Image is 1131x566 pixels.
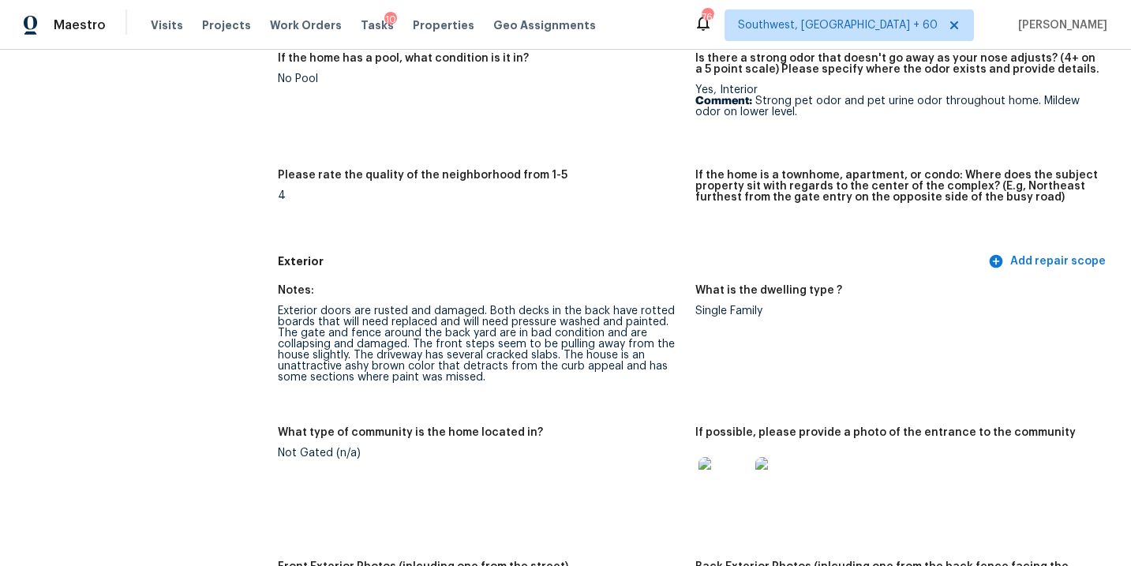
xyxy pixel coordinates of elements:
p: Strong pet odor and pet urine odor throughout home. Mildew odor on lower level. [695,96,1099,118]
span: [PERSON_NAME] [1012,17,1107,33]
div: Yes, Interior [695,84,1099,118]
span: Southwest, [GEOGRAPHIC_DATA] + 60 [738,17,938,33]
h5: What is the dwelling type ? [695,285,842,296]
h5: If the home is a townhome, apartment, or condo: Where does the subject property sit with regards ... [695,170,1099,203]
span: Work Orders [270,17,342,33]
span: Geo Assignments [493,17,596,33]
div: 10 [384,12,397,28]
b: Comment: [695,96,752,107]
h5: Is there a strong odor that doesn't go away as your nose adjusts? (4+ on a 5 point scale) Please ... [695,53,1099,75]
h5: If the home has a pool, what condition is it in? [278,53,529,64]
div: No Pool [278,73,682,84]
div: Single Family [695,305,1099,317]
span: Add repair scope [991,252,1106,272]
div: 760 [702,9,713,25]
h5: Exterior [278,253,985,270]
span: Properties [413,17,474,33]
span: Maestro [54,17,106,33]
span: Projects [202,17,251,33]
div: Not Gated (n/a) [278,448,682,459]
span: Tasks [361,20,394,31]
button: Add repair scope [985,247,1112,276]
div: 4 [278,190,682,201]
h5: If possible, please provide a photo of the entrance to the community [695,427,1076,438]
div: Exterior doors are rusted and damaged. Both decks in the back have rotted boards that will need r... [278,305,682,383]
h5: What type of community is the home located in? [278,427,543,438]
span: Visits [151,17,183,33]
h5: Please rate the quality of the neighborhood from 1-5 [278,170,567,181]
h5: Notes: [278,285,314,296]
